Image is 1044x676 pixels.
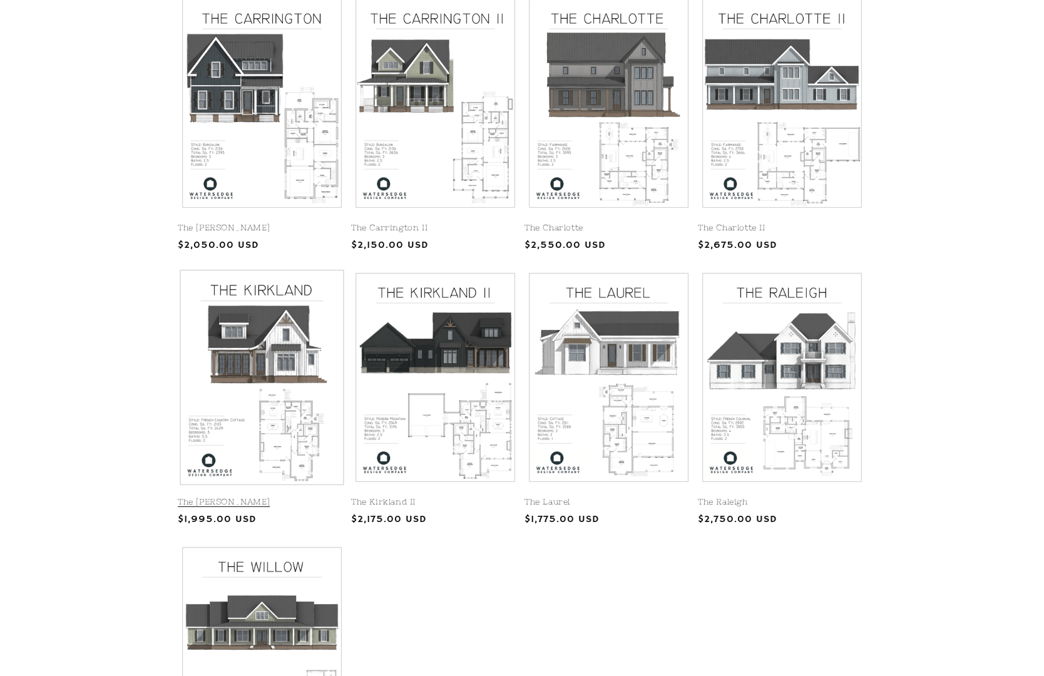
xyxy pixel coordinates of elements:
a: The Carrington II [351,223,519,233]
a: The Laurel [525,497,693,508]
a: The Charlotte II [698,223,866,233]
a: The Raleigh [698,497,866,508]
a: The [PERSON_NAME] [178,223,346,233]
a: The [PERSON_NAME] [178,497,346,508]
a: The Charlotte [525,223,693,233]
a: The Kirkland II [351,497,519,508]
